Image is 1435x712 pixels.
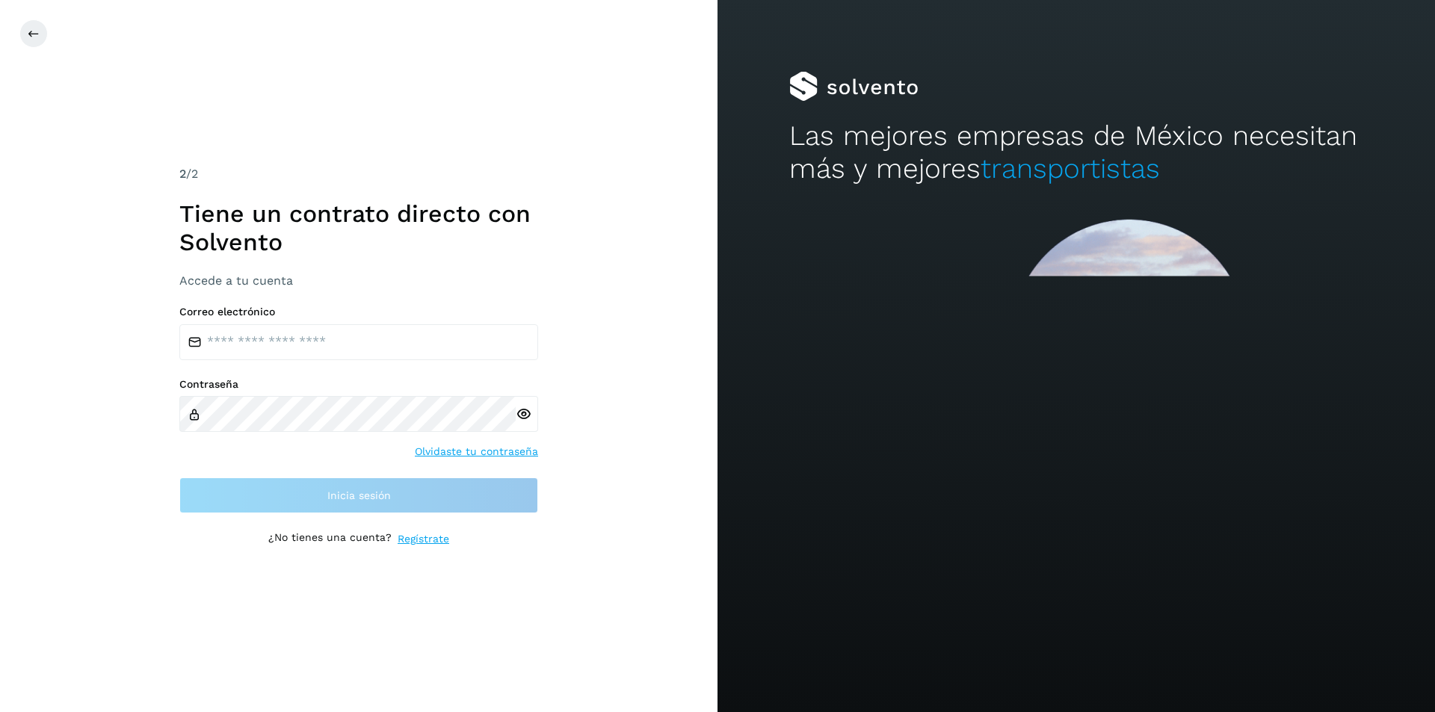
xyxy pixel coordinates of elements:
[268,531,392,547] p: ¿No tienes una cuenta?
[179,477,538,513] button: Inicia sesión
[179,306,538,318] label: Correo electrónico
[179,167,186,181] span: 2
[398,531,449,547] a: Regístrate
[179,199,538,257] h1: Tiene un contrato directo con Solvento
[981,152,1160,185] span: transportistas
[789,120,1363,186] h2: Las mejores empresas de México necesitan más y mejores
[179,378,538,391] label: Contraseña
[327,490,391,501] span: Inicia sesión
[179,165,538,183] div: /2
[415,444,538,459] a: Olvidaste tu contraseña
[179,273,538,288] h3: Accede a tu cuenta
